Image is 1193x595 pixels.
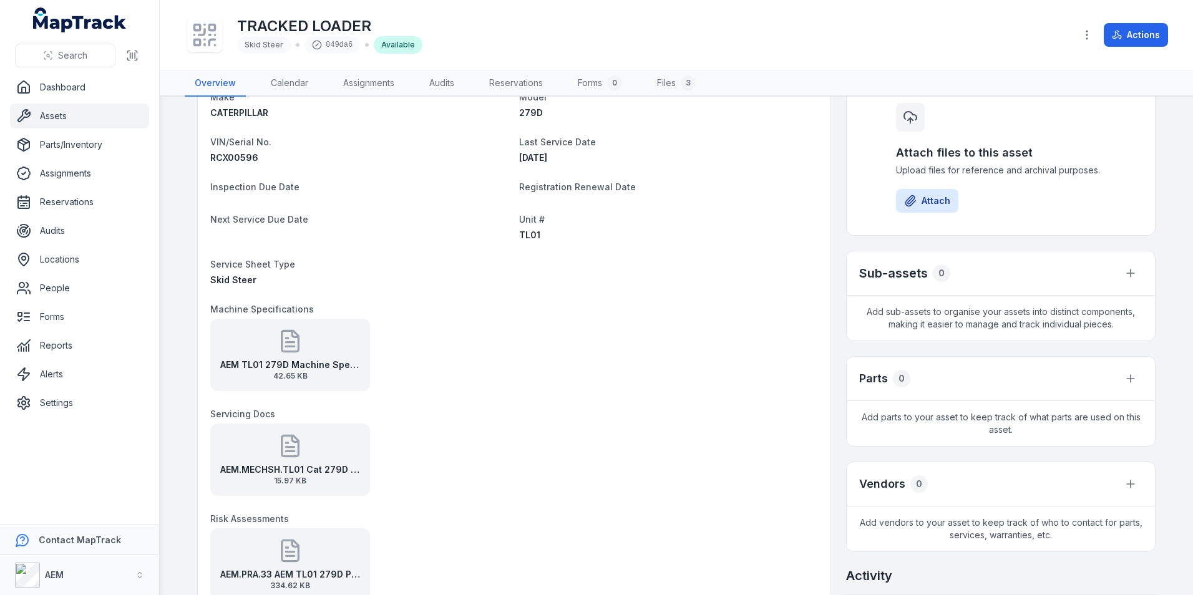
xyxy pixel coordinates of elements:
strong: AEM.MECHSH.TL01 Cat 279D Skid Steer Service History - [DATE] [220,463,360,476]
a: Parts/Inventory [10,132,149,157]
a: People [10,276,149,301]
button: Actions [1104,23,1168,47]
span: Inspection Due Date [210,181,299,192]
h3: Parts [859,370,888,387]
div: 0 [933,264,950,282]
a: Audits [10,218,149,243]
strong: AEM [45,569,64,580]
span: TL01 [519,230,540,240]
h2: Sub-assets [859,264,928,282]
span: [DATE] [519,152,547,163]
a: Assets [10,104,149,128]
span: Model [519,92,547,102]
a: Reports [10,333,149,358]
span: Search [58,49,87,62]
span: CATERPILLAR [210,107,268,118]
a: Settings [10,390,149,415]
h3: Vendors [859,475,905,493]
span: 279D [519,107,543,118]
div: Available [374,36,422,54]
span: Unit # [519,214,545,225]
span: Last Service Date [519,137,596,147]
span: Upload files for reference and archival purposes. [896,164,1106,177]
span: Registration Renewal Date [519,181,636,192]
a: Reservations [479,70,553,97]
div: 0 [607,75,622,90]
a: Reservations [10,190,149,215]
a: Dashboard [10,75,149,100]
span: Skid Steer [245,40,283,49]
strong: AEM TL01 279D Machine Specifications [220,359,360,371]
span: Risk Assessments [210,513,289,524]
a: Assignments [10,161,149,186]
a: Files3 [647,70,706,97]
a: Overview [185,70,246,97]
a: Alerts [10,362,149,387]
span: 334.62 KB [220,581,360,591]
div: 0 [893,370,910,387]
button: Search [15,44,115,67]
button: Attach [896,189,958,213]
a: Locations [10,247,149,272]
span: Make [210,92,235,102]
a: Assignments [333,70,404,97]
span: Add sub-assets to organise your assets into distinct components, making it easier to manage and t... [847,296,1155,341]
span: Servicing Docs [210,409,275,419]
span: VIN/Serial No. [210,137,271,147]
span: 42.65 KB [220,371,360,381]
h2: Activity [846,567,892,584]
h1: TRACKED LOADER [237,16,422,36]
div: 3 [681,75,696,90]
h3: Attach files to this asset [896,144,1106,162]
span: Add parts to your asset to keep track of what parts are used on this asset. [847,401,1155,446]
span: Next Service Due Date [210,214,308,225]
span: 15.97 KB [220,476,360,486]
span: Machine Specifications [210,304,314,314]
span: Add vendors to your asset to keep track of who to contact for parts, services, warranties, etc. [847,506,1155,551]
span: Skid Steer [210,274,256,285]
strong: Contact MapTrack [39,535,121,545]
span: RCX00596 [210,152,258,163]
a: Calendar [261,70,318,97]
div: 0 [910,475,928,493]
time: 03/03/2025, 12:00:00 am [519,152,547,163]
a: Audits [419,70,464,97]
span: Service Sheet Type [210,259,295,269]
strong: AEM.PRA.33 AEM TL01 279D Plant Risk Assessment [220,568,360,581]
a: Forms [10,304,149,329]
a: MapTrack [33,7,127,32]
div: 049da6 [304,36,360,54]
a: Forms0 [568,70,632,97]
